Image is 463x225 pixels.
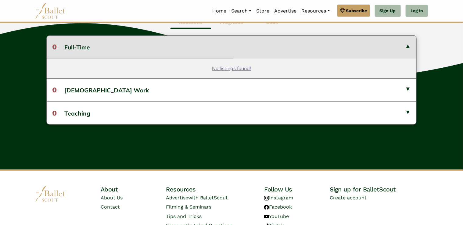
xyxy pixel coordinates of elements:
[264,213,289,219] a: YouTube
[35,185,66,202] img: logo
[330,195,367,201] a: Create account
[264,185,330,193] h4: Follow Us
[166,185,264,193] h4: Resources
[266,20,278,25] b: Jobs
[340,7,345,14] img: gem.svg
[101,195,123,201] a: About Us
[101,185,166,193] h4: About
[264,195,293,201] a: Instagram
[375,5,401,17] a: Sign Up
[346,7,367,14] span: Subscribe
[272,5,299,17] a: Advertise
[52,43,57,51] span: 0
[188,195,228,201] span: with BalletScout
[220,20,243,25] b: Programs
[229,5,254,17] a: Search
[179,20,203,25] b: Auditions
[210,5,229,17] a: Home
[212,65,251,71] u: No listings found!
[254,5,272,17] a: Store
[166,204,211,210] a: Filming & Seminars
[166,195,228,201] a: Advertisewith BalletScout
[47,102,416,124] button: 0Teaching
[264,204,292,210] a: Facebook
[52,109,57,117] span: 0
[264,214,269,219] img: youtube logo
[299,5,332,17] a: Resources
[101,204,120,210] a: Contact
[337,5,370,17] a: Subscribe
[330,185,428,193] h4: Sign up for BalletScout
[264,196,269,201] img: instagram logo
[406,5,428,17] a: Log In
[47,36,416,58] button: 0Full-Time
[52,86,57,94] span: 0
[264,205,269,210] img: facebook logo
[166,213,202,219] a: Tips and Tricks
[47,78,416,101] button: 0[DEMOGRAPHIC_DATA] Work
